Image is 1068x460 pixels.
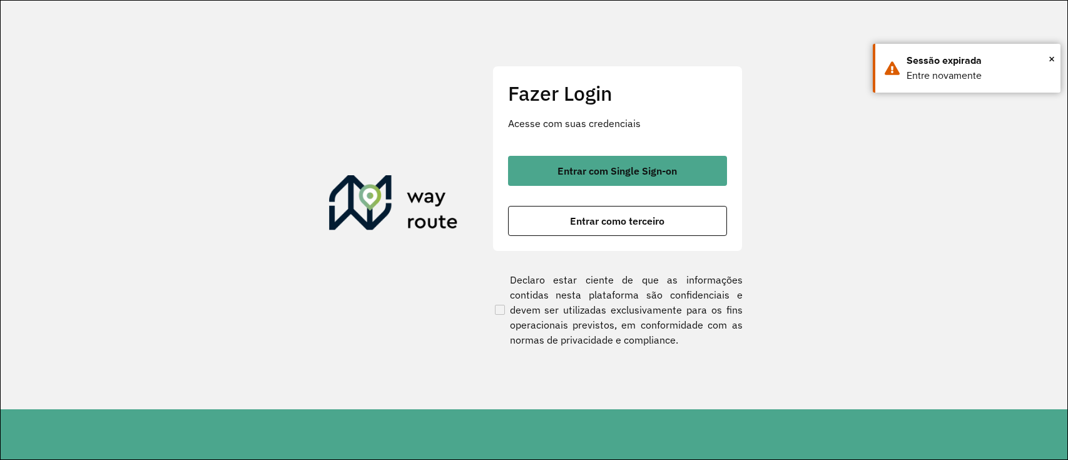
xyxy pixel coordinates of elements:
[508,81,727,105] h2: Fazer Login
[907,53,1051,68] div: Sessão expirada
[508,206,727,236] button: button
[329,175,458,235] img: Roteirizador AmbevTech
[492,272,743,347] label: Declaro estar ciente de que as informações contidas nesta plataforma são confidenciais e devem se...
[1049,49,1055,68] span: ×
[907,68,1051,83] div: Entre novamente
[508,156,727,186] button: button
[1049,49,1055,68] button: Close
[557,166,677,176] span: Entrar com Single Sign-on
[570,216,664,226] span: Entrar como terceiro
[508,116,727,131] p: Acesse com suas credenciais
